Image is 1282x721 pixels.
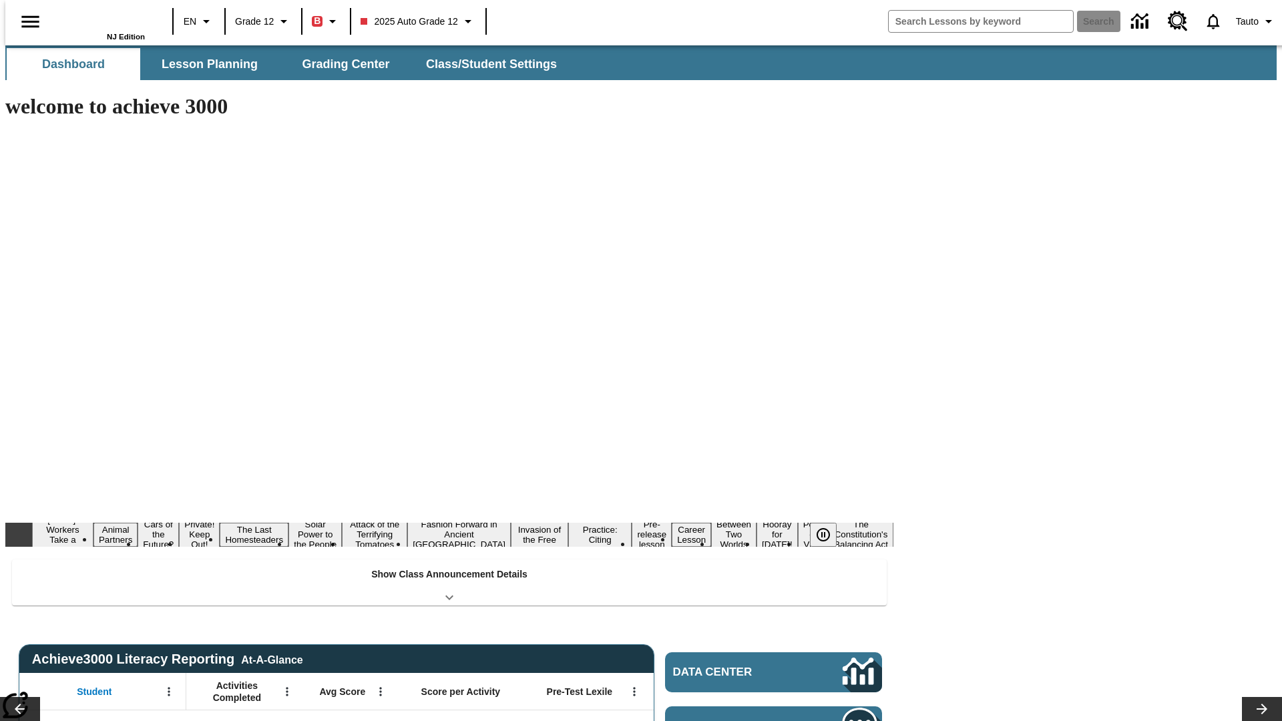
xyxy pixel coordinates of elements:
button: Open Menu [159,682,179,702]
button: Slide 5 The Last Homesteaders [220,523,288,547]
button: Slide 7 Attack of the Terrifying Tomatoes [342,517,407,551]
div: SubNavbar [5,48,569,80]
button: Open Menu [277,682,297,702]
p: Show Class Announcement Details [371,567,527,581]
button: Boost Class color is red. Change class color [306,9,346,33]
div: Pause [810,523,850,547]
button: Slide 13 Between Two Worlds [711,517,757,551]
span: B [314,13,320,29]
div: At-A-Glance [241,652,302,666]
button: Slide 1 Labor Day: Workers Take a Stand [32,513,93,557]
button: Language: EN, Select a language [178,9,220,33]
button: Slide 3 Cars of the Future? [138,517,179,551]
span: Grade 12 [235,15,274,29]
div: Show Class Announcement Details [12,559,887,606]
button: Class: 2025 Auto Grade 12, Select your class [355,9,481,33]
input: search field [889,11,1073,32]
span: Dashboard [42,57,105,72]
button: Grading Center [279,48,413,80]
a: Notifications [1196,4,1231,39]
h1: welcome to achieve 3000 [5,94,893,119]
span: Avg Score [319,686,365,698]
button: Class/Student Settings [415,48,568,80]
button: Slide 10 Mixed Practice: Citing Evidence [568,513,632,557]
button: Slide 2 Animal Partners [93,523,138,547]
div: SubNavbar [5,45,1277,80]
span: Tauto [1236,15,1259,29]
button: Slide 14 Hooray for Constitution Day! [757,517,798,551]
button: Slide 8 Fashion Forward in Ancient Rome [407,517,511,551]
button: Slide 12 Career Lesson [672,523,711,547]
button: Slide 6 Solar Power to the People [288,517,342,551]
span: Pre-Test Lexile [547,686,613,698]
span: Score per Activity [421,686,501,698]
button: Slide 16 The Constitution's Balancing Act [829,517,893,551]
a: Data Center [1123,3,1160,40]
button: Open Menu [624,682,644,702]
button: Lesson carousel, Next [1242,697,1282,721]
span: EN [184,15,196,29]
span: NJ Edition [107,33,145,41]
button: Slide 4 Private! Keep Out! [179,517,220,551]
button: Lesson Planning [143,48,276,80]
button: Profile/Settings [1231,9,1282,33]
button: Open Menu [371,682,391,702]
button: Slide 9 The Invasion of the Free CD [511,513,568,557]
span: Student [77,686,112,698]
div: Home [58,5,145,41]
button: Slide 15 Point of View [798,517,829,551]
button: Slide 11 Pre-release lesson [632,517,672,551]
span: Class/Student Settings [426,57,557,72]
button: Grade: Grade 12, Select a grade [230,9,297,33]
button: Open side menu [11,2,50,41]
button: Pause [810,523,837,547]
span: Data Center [673,666,798,679]
a: Home [58,6,145,33]
span: Lesson Planning [162,57,258,72]
span: 2025 Auto Grade 12 [361,15,457,29]
span: Activities Completed [193,680,281,704]
span: Grading Center [302,57,389,72]
a: Resource Center, Will open in new tab [1160,3,1196,39]
span: Achieve3000 Literacy Reporting [32,652,303,667]
button: Dashboard [7,48,140,80]
a: Data Center [665,652,882,692]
